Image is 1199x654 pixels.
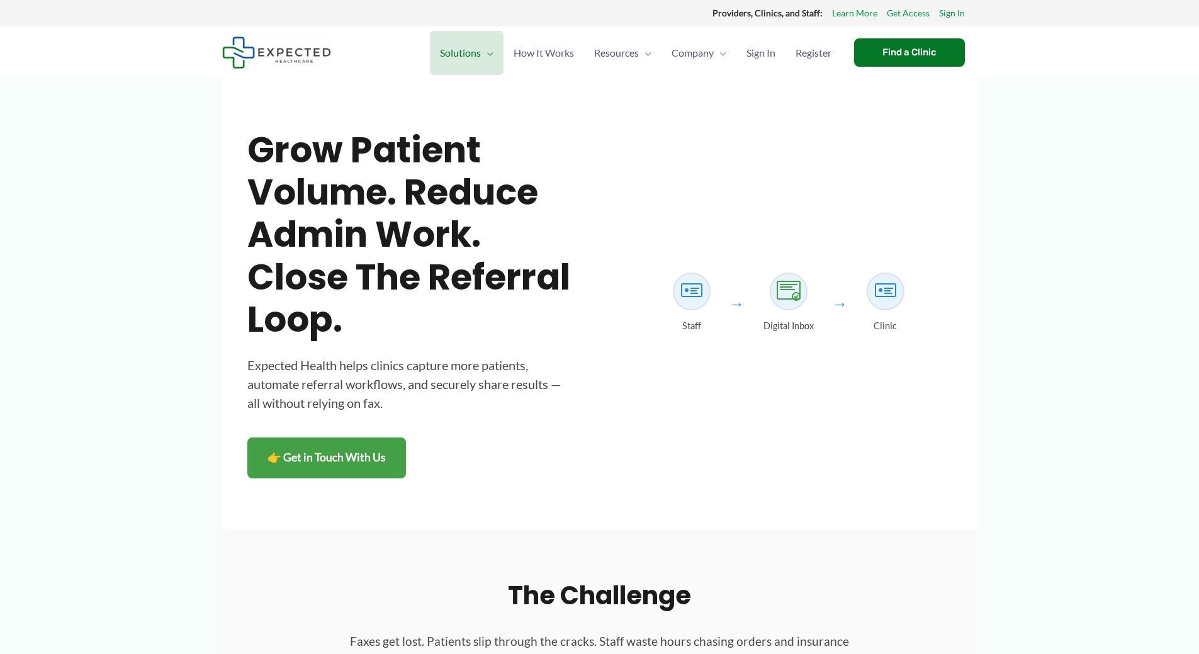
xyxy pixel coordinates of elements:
[746,31,775,75] span: Sign In
[639,31,651,75] span: Menu Toggle
[682,318,701,335] div: Staff
[514,31,574,75] span: How It Works
[939,5,965,21] a: Sign In
[440,31,481,75] span: Solutions
[854,38,965,67] a: Find a Clinic
[796,31,831,75] span: Register
[661,31,736,75] a: CompanyMenu Toggle
[672,31,714,75] span: Company
[504,31,584,75] a: How It Works
[887,5,930,21] a: Get Access
[348,579,852,612] h2: The Challenge
[714,31,726,75] span: Menu Toggle
[594,31,639,75] span: Resources
[481,31,493,75] span: Menu Toggle
[247,129,575,341] h1: Grow patient volume. Reduce admin work. Close the referral loop.
[832,5,877,21] a: Learn More
[729,290,745,318] div: →
[247,437,406,478] a: 👉 Get in Touch With Us
[785,31,842,75] a: Register
[833,290,848,318] div: →
[247,356,575,412] p: Expected Health helps clinics capture more patients, automate referral workflows, and securely sh...
[763,318,814,335] div: Digital Inbox
[430,31,504,75] a: SolutionsMenu Toggle
[874,318,897,335] div: Clinic
[222,37,331,69] img: Expected Healthcare Logo - side, dark font, small
[584,31,661,75] a: ResourcesMenu Toggle
[712,8,823,18] strong: Providers, Clinics, and Staff:
[736,31,785,75] a: Sign In
[430,31,842,75] nav: Primary Site Navigation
